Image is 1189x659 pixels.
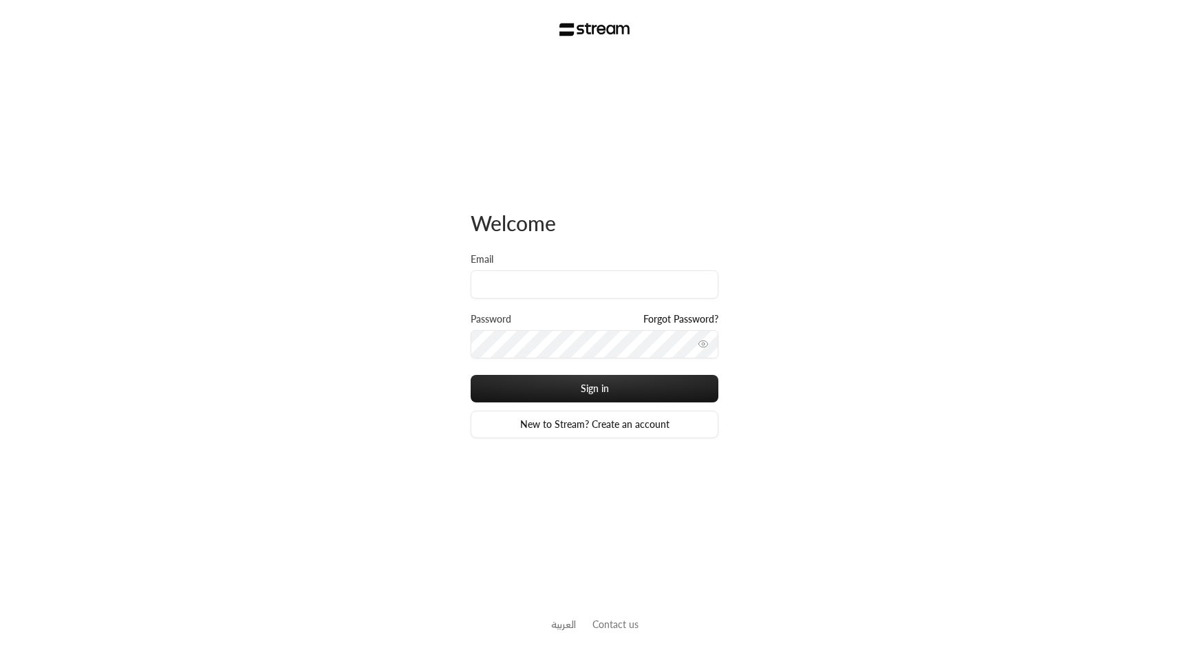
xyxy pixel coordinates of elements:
label: Email [471,252,493,266]
label: Password [471,312,511,326]
a: New to Stream? Create an account [471,411,718,438]
img: Stream Logo [559,23,630,36]
a: Forgot Password? [643,312,718,326]
a: العربية [551,612,576,637]
span: Welcome [471,210,556,235]
button: Contact us [592,617,639,631]
button: Sign in [471,375,718,402]
button: toggle password visibility [692,333,714,355]
a: Contact us [592,618,639,630]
